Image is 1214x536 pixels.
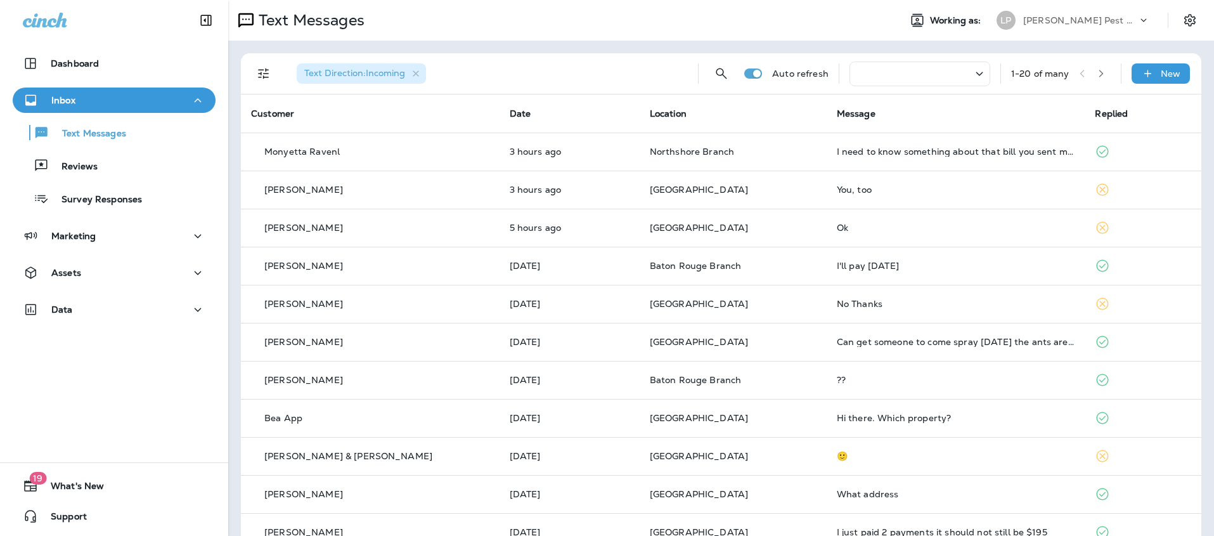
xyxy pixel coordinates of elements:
p: Monyetta Ravenl [264,147,340,157]
div: 🙂 [837,451,1075,461]
p: Dashboard [51,58,99,69]
p: Assets [51,268,81,278]
div: You, too [837,185,1075,195]
button: Settings [1178,9,1201,32]
span: Support [38,511,87,526]
div: Can get someone to come spray tomorrow the ants are getting into the vehicles. [837,337,1075,347]
button: Inbox [13,88,216,113]
p: [PERSON_NAME] [264,261,343,271]
span: [GEOGRAPHIC_DATA] [650,336,748,348]
p: Aug 11, 2025 12:06 PM [510,489,630,499]
div: No Thanks [837,299,1075,309]
p: [PERSON_NAME] [264,489,343,499]
span: [GEOGRAPHIC_DATA] [650,450,748,462]
p: [PERSON_NAME] [264,299,343,309]
div: 1 - 20 of many [1011,69,1069,79]
p: Aug 13, 2025 11:51 AM [510,147,630,157]
button: Dashboard [13,51,216,76]
p: Aug 13, 2025 11:38 AM [510,185,630,195]
p: [PERSON_NAME] [264,223,343,233]
span: Working as: [930,15,984,26]
div: What address [837,489,1075,499]
span: Date [510,108,531,119]
span: [GEOGRAPHIC_DATA] [650,488,748,500]
button: 19What's New [13,473,216,499]
button: Collapse Sidebar [188,8,224,33]
span: Baton Rouge Branch [650,374,742,386]
p: Text Messages [254,11,365,30]
span: 19 [29,472,46,485]
p: Text Messages [49,128,126,140]
div: I need to know something about that bill you sent me for exclusion [837,147,1075,157]
div: Hi there. Which property? [837,413,1075,423]
button: Text Messages [13,119,216,146]
div: Ok [837,223,1075,233]
p: Aug 12, 2025 02:29 PM [510,261,630,271]
p: [PERSON_NAME] Pest Control [1023,15,1137,25]
p: Bea App [264,413,302,423]
span: Text Direction : Incoming [304,67,405,79]
button: Survey Responses [13,185,216,212]
p: Data [51,304,73,315]
p: [PERSON_NAME] & [PERSON_NAME] [264,451,432,461]
p: Auto refresh [772,69,829,79]
div: ?? [837,375,1075,385]
div: I'll pay Friday [837,261,1075,271]
button: Marketing [13,223,216,249]
p: New [1161,69,1180,79]
span: [GEOGRAPHIC_DATA] [650,298,748,310]
span: Baton Rouge Branch [650,260,742,271]
p: Aug 11, 2025 01:33 PM [510,413,630,423]
button: Reviews [13,152,216,179]
span: [GEOGRAPHIC_DATA] [650,184,748,195]
p: Inbox [51,95,75,105]
p: [PERSON_NAME] [264,337,343,347]
span: Northshore Branch [650,146,734,157]
span: Customer [251,108,294,119]
button: Assets [13,260,216,285]
span: Message [837,108,875,119]
p: Marketing [51,231,96,241]
span: [GEOGRAPHIC_DATA] [650,412,748,424]
button: Search Messages [709,61,734,86]
p: Aug 12, 2025 08:27 AM [510,375,630,385]
button: Filters [251,61,276,86]
p: Aug 13, 2025 10:22 AM [510,223,630,233]
p: Reviews [49,161,98,173]
p: Survey Responses [49,194,142,206]
p: [PERSON_NAME] [264,375,343,385]
p: [PERSON_NAME] [264,185,343,195]
button: Support [13,504,216,529]
p: Aug 12, 2025 01:58 PM [510,299,630,309]
p: Aug 12, 2025 11:24 AM [510,337,630,347]
span: [GEOGRAPHIC_DATA] [650,222,748,233]
div: LP [997,11,1016,30]
span: What's New [38,481,104,496]
span: Replied [1095,108,1128,119]
div: Text Direction:Incoming [297,63,426,84]
p: Aug 11, 2025 12:30 PM [510,451,630,461]
span: Location [650,108,687,119]
button: Data [13,297,216,322]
